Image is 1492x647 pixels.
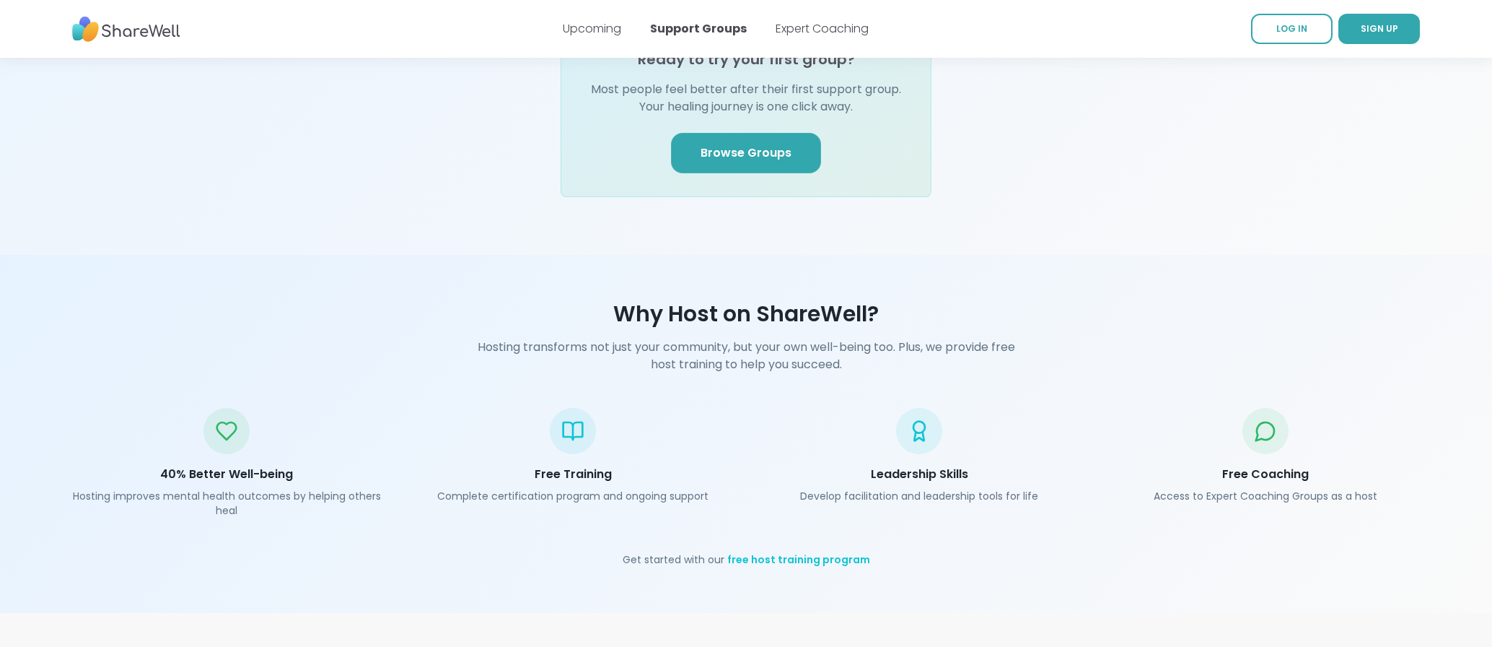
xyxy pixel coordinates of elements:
[65,301,1427,327] h3: Why Host on ShareWell?
[1104,489,1427,503] p: Access to Expert Coaching Groups as a host
[727,552,870,567] a: free host training program
[65,552,1427,567] p: Get started with our
[701,144,791,162] span: Browse Groups
[758,466,1081,483] h4: Leadership Skills
[776,20,869,37] a: Expert Coaching
[411,466,734,483] h4: Free Training
[65,466,388,483] h4: 40% Better Well-being
[584,81,908,116] p: Most people feel better after their first support group. Your healing journey is one click away.
[65,489,388,518] p: Hosting improves mental health outcomes by helping others heal
[1361,22,1398,35] span: SIGN UP
[1104,466,1427,483] h4: Free Coaching
[638,49,855,69] h4: Ready to try your first group?
[1338,14,1420,44] a: SIGN UP
[72,9,180,49] img: ShareWell Nav Logo
[563,20,621,37] a: Upcoming
[650,20,747,37] a: Support Groups
[469,339,1023,373] h4: Hosting transforms not just your community, but your own well-being too. Plus, we provide free ho...
[758,489,1081,503] p: Develop facilitation and leadership tools for life
[1251,14,1333,44] a: LOG IN
[671,133,821,173] a: Browse Groups
[411,489,734,503] p: Complete certification program and ongoing support
[1276,22,1307,35] span: LOG IN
